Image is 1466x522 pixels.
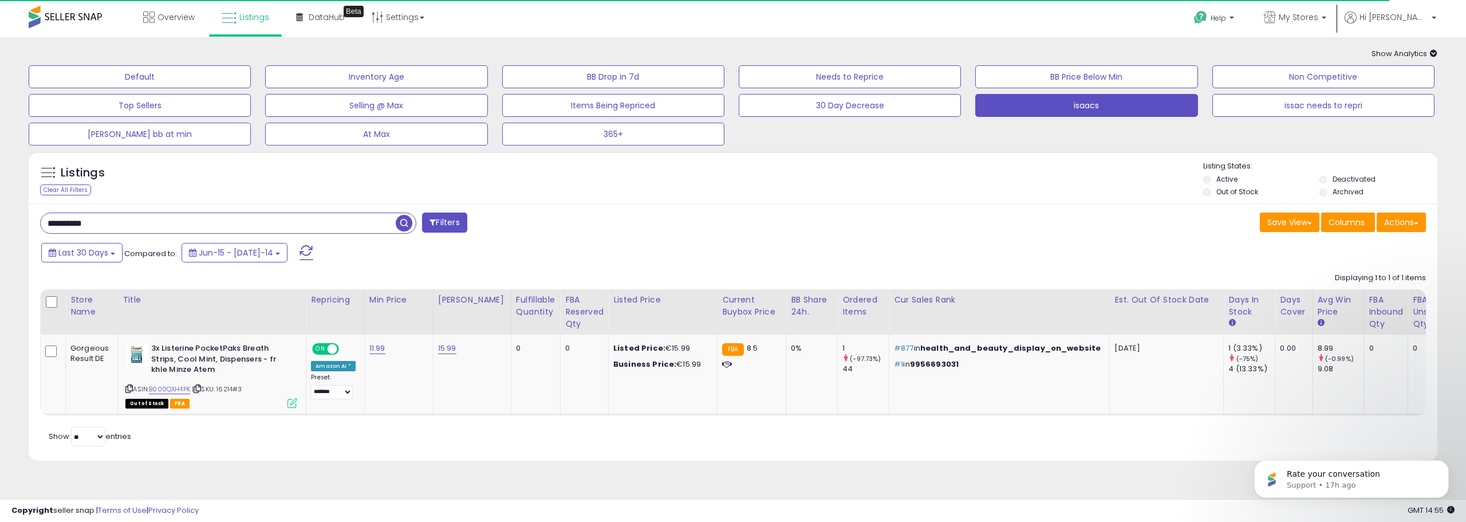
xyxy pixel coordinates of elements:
[975,94,1197,117] button: isaacs
[438,294,506,306] div: [PERSON_NAME]
[58,247,108,258] span: Last 30 Days
[157,11,195,23] span: Overview
[1228,364,1275,374] div: 4 (13.33%)
[344,6,364,17] div: Tooltip anchor
[565,294,604,330] div: FBA Reserved Qty
[61,165,105,181] h5: Listings
[311,361,356,371] div: Amazon AI *
[613,343,708,354] div: €15.99
[975,65,1197,88] button: BB Price Below Min
[1114,343,1215,354] p: [DATE]
[1228,343,1275,354] div: 1 (3.33%)
[192,384,242,394] span: | SKU: 16214#3
[149,384,190,394] a: B000QXH4PK
[791,294,833,318] div: BB Share 24h.
[739,65,961,88] button: Needs to Reprice
[1318,318,1325,328] small: Avg Win Price.
[422,213,467,233] button: Filters
[265,65,487,88] button: Inventory Age
[842,364,889,374] div: 44
[1335,273,1426,284] div: Displaying 1 to 1 of 1 items
[1260,213,1319,232] button: Save View
[516,343,551,354] div: 0
[894,343,1101,354] p: in
[123,294,301,306] div: Title
[438,343,456,354] a: 15.99
[1333,187,1363,197] label: Archived
[613,294,712,306] div: Listed Price
[613,359,676,370] b: Business Price:
[1318,343,1364,354] div: 8.99
[29,123,251,146] button: [PERSON_NAME] bb at min
[1203,161,1437,172] p: Listing States:
[125,399,168,409] span: All listings that are currently out of stock and unavailable for purchase on Amazon
[1369,343,1400,354] div: 0
[337,344,356,354] span: OFF
[1212,94,1435,117] button: issac needs to repri
[170,399,190,409] span: FBA
[502,65,724,88] button: BB Drop in 7d
[747,343,758,354] span: 8.5
[722,294,781,318] div: Current Buybox Price
[265,123,487,146] button: At Max
[502,123,724,146] button: 365+
[1228,318,1235,328] small: Days In Stock.
[239,11,269,23] span: Listings
[1236,354,1259,363] small: (-75%)
[41,243,123,262] button: Last 30 Days
[1114,294,1219,306] div: Est. Out Of Stock Date
[1237,436,1466,516] iframe: Intercom notifications message
[791,343,829,354] div: 0%
[516,294,555,318] div: Fulfillable Quantity
[613,359,708,370] div: €15.99
[739,94,961,117] button: 30 Day Decrease
[151,343,290,378] b: 3x Listerine PocketPaks Breath Strips, Cool Mint, Dispensers - fr khle Minze Atem
[1279,11,1318,23] span: My Stores
[1329,217,1365,228] span: Columns
[1280,343,1303,354] div: 0.00
[1216,174,1238,184] label: Active
[920,343,1101,354] span: health_and_beauty_display_on_website
[309,11,345,23] span: DataHub
[894,359,903,370] span: #1
[1280,294,1307,318] div: Days Cover
[125,343,297,407] div: ASIN:
[1325,354,1354,363] small: (-0.99%)
[1333,174,1376,184] label: Deactivated
[313,344,328,354] span: ON
[1211,13,1226,23] span: Help
[29,94,251,117] button: Top Sellers
[70,343,109,364] div: Gorgeous Result DE
[1212,65,1435,88] button: Non Competitive
[1318,294,1359,318] div: Avg Win Price
[502,94,724,117] button: Items Being Repriced
[11,505,53,516] strong: Copyright
[1228,294,1270,318] div: Days In Stock
[842,294,884,318] div: Ordered Items
[124,248,177,259] span: Compared to:
[49,431,131,442] span: Show: entries
[1359,11,1428,23] span: Hi [PERSON_NAME]
[369,343,385,354] a: 11.99
[894,359,1101,370] p: in
[1377,213,1426,232] button: Actions
[1413,294,1455,330] div: FBA Unsellable Qty
[265,94,487,117] button: Selling @ Max
[311,374,356,399] div: Preset:
[70,294,113,318] div: Store Name
[1345,11,1436,37] a: Hi [PERSON_NAME]
[98,505,147,516] a: Terms of Use
[40,185,91,195] div: Clear All Filters
[842,343,889,354] div: 1
[722,343,743,356] small: FBA
[1193,10,1208,25] i: Get Help
[1318,364,1364,374] div: 9.08
[850,354,881,363] small: (-97.73%)
[1369,294,1404,330] div: FBA inbound Qty
[1185,2,1246,37] a: Help
[199,247,273,258] span: Jun-15 - [DATE]-14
